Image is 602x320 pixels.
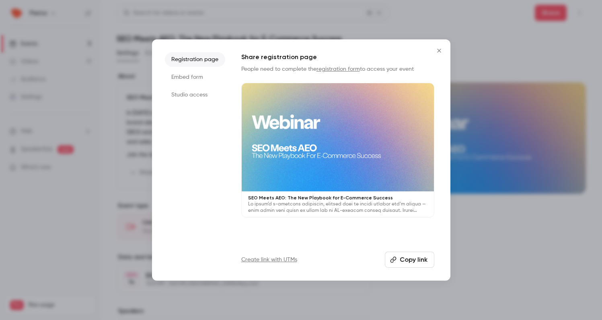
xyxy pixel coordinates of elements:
li: Studio access [165,88,225,102]
p: SEO Meets AEO: The New Playbook for E-Commerce Success [248,195,427,201]
p: People need to complete the to access your event [241,65,434,73]
a: registration form [316,66,360,72]
h1: Share registration page [241,52,434,62]
li: Embed form [165,70,225,84]
a: Create link with UTMs [241,256,297,264]
a: SEO Meets AEO: The New Playbook for E-Commerce SuccessLo ipsum’d s-ametcons adipiscin, elitsed do... [241,83,434,217]
p: Lo ipsum’d s-ametcons adipiscin, elitsed doei te incidi utlabor etd’m aliqua — enim admin veni qu... [248,201,427,214]
button: Copy link [385,252,434,268]
li: Registration page [165,52,225,67]
button: Close [431,43,447,59]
